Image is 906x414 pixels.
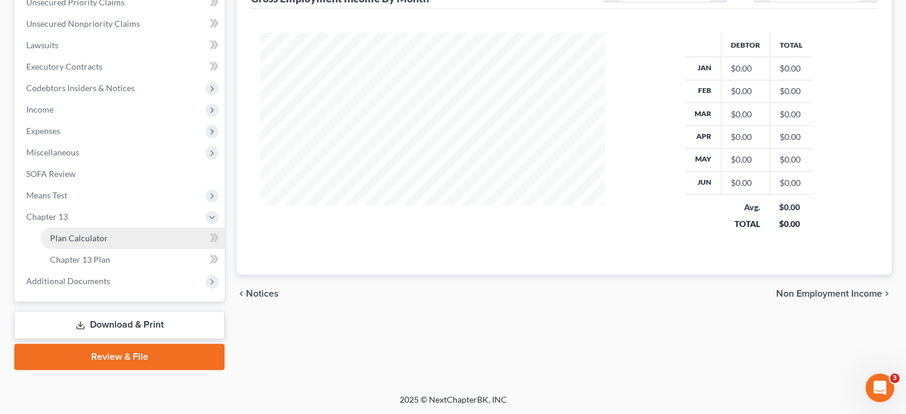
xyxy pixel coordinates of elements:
[26,190,67,200] span: Means Test
[721,33,770,57] th: Debtor
[731,131,760,143] div: $0.00
[17,13,225,35] a: Unsecured Nonpriority Claims
[865,373,894,402] iframe: Intercom live chat
[246,289,279,298] span: Notices
[14,311,225,339] a: Download & Print
[779,201,802,213] div: $0.00
[26,211,68,222] span: Chapter 13
[770,126,812,148] td: $0.00
[236,289,246,298] i: chevron_left
[26,126,60,136] span: Expenses
[50,254,110,264] span: Chapter 13 Plan
[770,33,812,57] th: Total
[730,218,760,230] div: TOTAL
[26,61,102,71] span: Executory Contracts
[776,289,882,298] span: Non Employment Income
[779,218,802,230] div: $0.00
[731,85,760,97] div: $0.00
[236,289,279,298] button: chevron_left Notices
[882,289,892,298] i: chevron_right
[770,102,812,125] td: $0.00
[731,154,760,166] div: $0.00
[50,233,108,243] span: Plan Calculator
[776,289,892,298] button: Non Employment Income chevron_right
[41,228,225,249] a: Plan Calculator
[770,80,812,102] td: $0.00
[685,80,721,102] th: Feb
[770,57,812,80] td: $0.00
[731,63,760,74] div: $0.00
[770,172,812,194] td: $0.00
[731,177,760,189] div: $0.00
[685,172,721,194] th: Jun
[731,108,760,120] div: $0.00
[17,56,225,77] a: Executory Contracts
[26,276,110,286] span: Additional Documents
[685,126,721,148] th: Apr
[14,344,225,370] a: Review & File
[17,35,225,56] a: Lawsuits
[26,40,58,50] span: Lawsuits
[17,163,225,185] a: SOFA Review
[26,83,135,93] span: Codebtors Insiders & Notices
[890,373,899,383] span: 3
[26,18,140,29] span: Unsecured Nonpriority Claims
[730,201,760,213] div: Avg.
[685,148,721,171] th: May
[770,148,812,171] td: $0.00
[685,102,721,125] th: Mar
[26,147,79,157] span: Miscellaneous
[26,169,76,179] span: SOFA Review
[685,57,721,80] th: Jan
[41,249,225,270] a: Chapter 13 Plan
[26,104,54,114] span: Income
